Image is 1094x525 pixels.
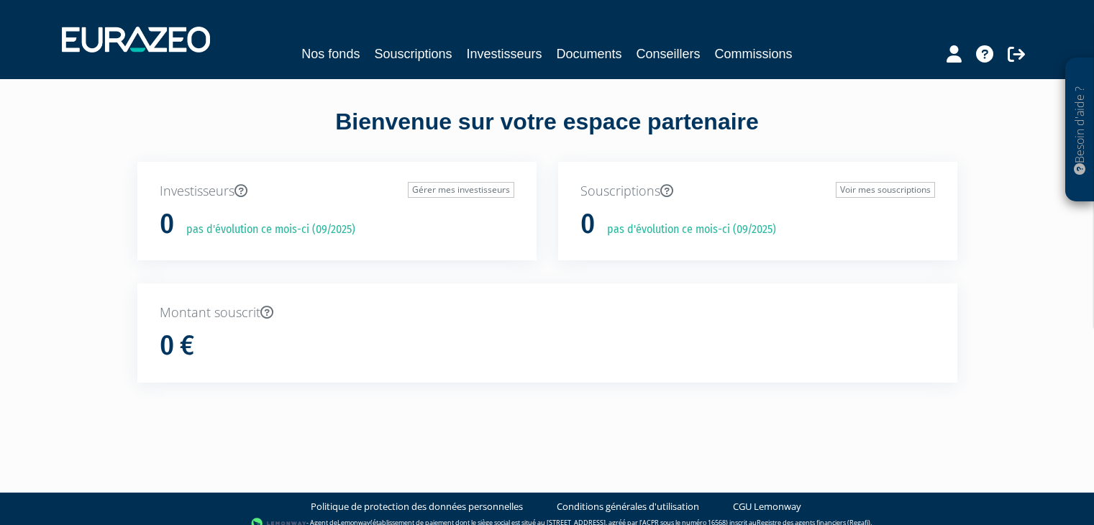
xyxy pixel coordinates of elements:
[715,44,793,64] a: Commissions
[62,27,210,52] img: 1732889491-logotype_eurazeo_blanc_rvb.png
[127,106,968,162] div: Bienvenue sur votre espace partenaire
[466,44,542,64] a: Investisseurs
[160,331,194,361] h1: 0 €
[557,44,622,64] a: Documents
[637,44,701,64] a: Conseillers
[160,182,514,201] p: Investisseurs
[597,222,776,238] p: pas d'évolution ce mois-ci (09/2025)
[160,209,174,239] h1: 0
[374,44,452,64] a: Souscriptions
[557,500,699,513] a: Conditions générales d'utilisation
[176,222,355,238] p: pas d'évolution ce mois-ci (09/2025)
[580,209,595,239] h1: 0
[733,500,801,513] a: CGU Lemonway
[311,500,523,513] a: Politique de protection des données personnelles
[580,182,935,201] p: Souscriptions
[301,44,360,64] a: Nos fonds
[160,303,935,322] p: Montant souscrit
[408,182,514,198] a: Gérer mes investisseurs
